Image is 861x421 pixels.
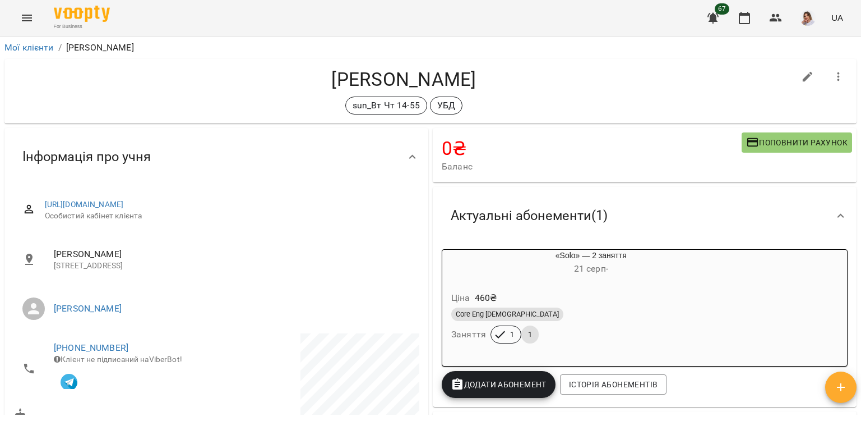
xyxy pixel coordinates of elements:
[827,7,848,28] button: UA
[503,330,521,340] span: 1
[66,41,134,54] p: [PERSON_NAME]
[13,4,40,31] button: Menu
[430,97,462,115] div: УБД
[54,248,410,261] span: [PERSON_NAME]
[574,263,608,274] span: 21 серп -
[45,200,124,209] a: [URL][DOMAIN_NAME]
[4,41,857,54] nav: breadcrumb
[800,10,816,26] img: d332a1c3318355be326c790ed3ba89f4.jpg
[569,378,658,391] span: Історія абонементів
[4,42,54,53] a: Мої клієнти
[61,374,77,391] img: Telegram
[715,3,729,15] span: 67
[560,374,666,395] button: Історія абонементів
[442,160,742,173] span: Баланс
[54,23,110,30] span: For Business
[475,291,497,305] p: 460 ₴
[4,128,428,186] div: Інформація про учня
[54,303,122,314] a: [PERSON_NAME]
[54,355,182,364] span: Клієнт не підписаний на ViberBot!
[451,290,470,306] h6: Ціна
[451,207,608,225] span: Актуальні абонементи ( 1 )
[442,137,742,160] h4: 0 ₴
[54,365,84,396] button: Клієнт підписаний на VooptyBot
[746,136,848,149] span: Поповнити рахунок
[54,260,410,272] p: [STREET_ADDRESS]
[22,148,151,166] span: Інформація про учня
[442,250,740,277] div: «Solo» — 2 заняття
[433,187,857,245] div: Актуальні абонементи(1)
[451,309,563,319] span: Core Eng [DEMOGRAPHIC_DATA]
[442,371,556,398] button: Додати Абонемент
[45,210,410,222] span: Особистий кабінет клієнта
[54,342,128,353] a: [PHONE_NUMBER]
[742,132,852,153] button: Поповнити рахунок
[831,12,843,24] span: UA
[58,41,62,54] li: /
[451,327,486,342] h6: Заняття
[353,99,420,112] p: sun_Вт Чт 14-55
[345,97,427,115] div: sun_Вт Чт 14-55
[54,6,110,22] img: Voopty Logo
[521,330,539,340] span: 1
[437,99,455,112] p: УБД
[451,378,547,391] span: Додати Абонемент
[442,250,740,357] button: «Solo» — 2 заняття21 серп- Ціна460₴Core Eng [DEMOGRAPHIC_DATA]Заняття11
[13,68,794,91] h4: [PERSON_NAME]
